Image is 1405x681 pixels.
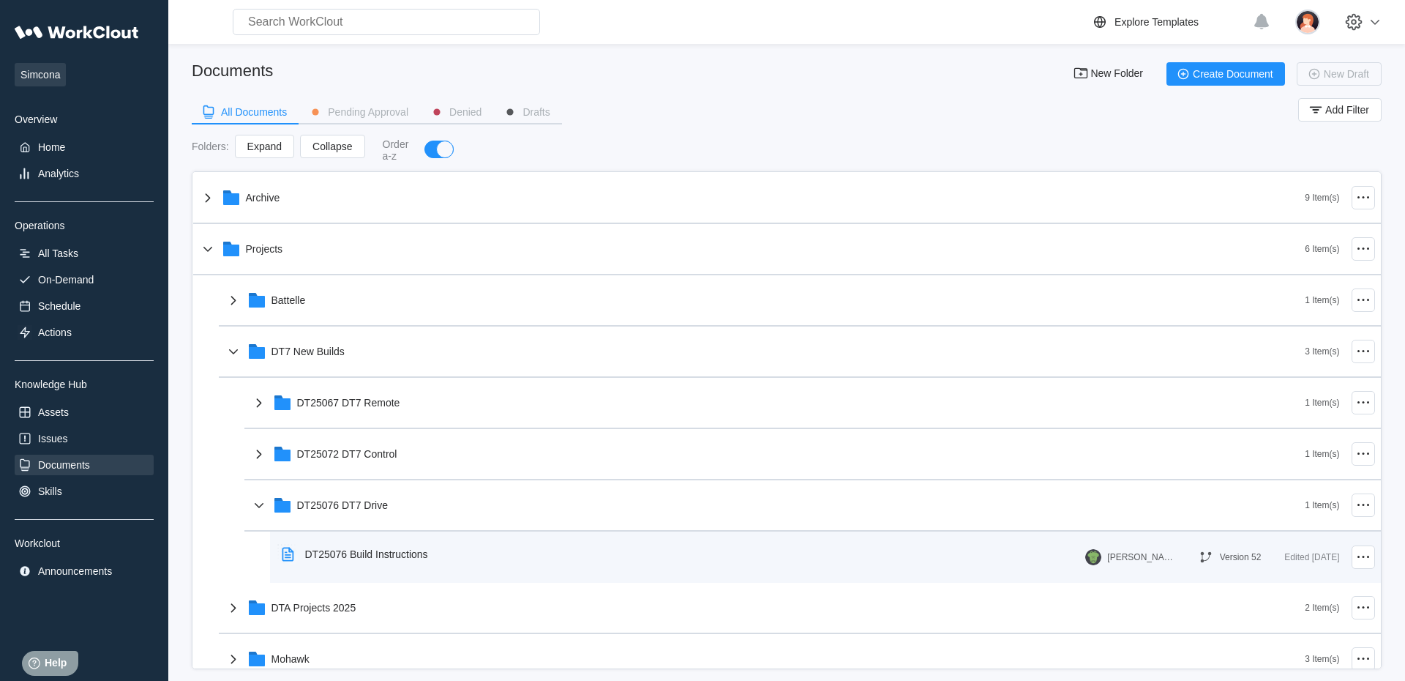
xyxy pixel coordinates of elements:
span: Collapse [312,141,352,152]
a: Issues [15,428,154,449]
button: Pending Approval [299,101,420,123]
div: Denied [449,107,482,117]
div: 1 Item(s) [1305,295,1339,305]
div: 3 Item(s) [1305,654,1339,664]
div: Analytics [38,168,79,179]
div: Pending Approval [328,107,408,117]
a: Documents [15,455,154,475]
div: Order a-z [383,138,411,162]
div: Overview [15,113,154,125]
div: Issues [38,433,67,444]
button: Expand [235,135,294,158]
div: Archive [246,192,280,204]
a: Explore Templates [1091,13,1245,31]
img: gator.png [1085,549,1101,565]
div: Drafts [522,107,550,117]
div: Assets [38,406,69,418]
div: Operations [15,220,154,231]
a: Analytics [15,163,154,184]
div: Projects [246,243,283,255]
span: Add Filter [1325,105,1369,115]
div: DT25076 Build Instructions [305,548,428,560]
a: Actions [15,322,154,343]
button: Denied [420,101,493,123]
span: Expand [247,141,282,152]
div: DT25067 DT7 Remote [297,397,400,409]
a: Announcements [15,561,154,581]
div: DTA Projects 2025 [271,602,356,614]
div: 3 Item(s) [1305,346,1339,357]
span: Create Document [1193,69,1273,79]
div: 6 Item(s) [1305,244,1339,254]
div: Skills [38,485,62,497]
a: Assets [15,402,154,423]
a: Home [15,137,154,157]
div: Schedule [38,300,80,312]
div: Actions [38,327,72,338]
div: All Tasks [38,248,78,259]
button: New Draft [1297,62,1382,86]
a: Schedule [15,296,154,316]
input: Search WorkClout [233,9,540,35]
button: Drafts [493,101,561,123]
div: Battelle [271,294,306,306]
div: Documents [192,62,273,81]
div: Folders : [192,141,229,152]
button: Collapse [300,135,364,158]
div: DT7 New Builds [271,346,345,357]
div: Knowledge Hub [15,379,154,390]
div: 1 Item(s) [1305,449,1339,459]
div: DT25072 DT7 Control [297,448,397,460]
span: New Draft [1324,69,1369,79]
div: 9 Item(s) [1305,193,1339,203]
div: Documents [38,459,90,471]
div: 1 Item(s) [1305,500,1339,510]
a: Skills [15,481,154,502]
div: Edited [DATE] [1284,548,1339,566]
div: 2 Item(s) [1305,603,1339,613]
span: Simcona [15,63,66,86]
div: [PERSON_NAME] [1107,552,1173,562]
button: Add Filter [1298,98,1382,122]
a: On-Demand [15,269,154,290]
span: New Folder [1090,68,1143,80]
div: All Documents [221,107,287,117]
div: Explore Templates [1114,16,1199,28]
div: Announcements [38,565,112,577]
a: All Tasks [15,243,154,264]
div: DT25076 DT7 Drive [297,499,389,511]
div: On-Demand [38,274,94,286]
div: Workclout [15,537,154,549]
div: 1 Item(s) [1305,398,1339,408]
button: All Documents [192,101,299,123]
img: user-2.png [1295,10,1320,34]
div: Mohawk [271,653,310,665]
button: Create Document [1166,62,1285,86]
div: Home [38,141,65,153]
button: New Folder [1064,62,1155,86]
div: Version 52 [1220,552,1262,562]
